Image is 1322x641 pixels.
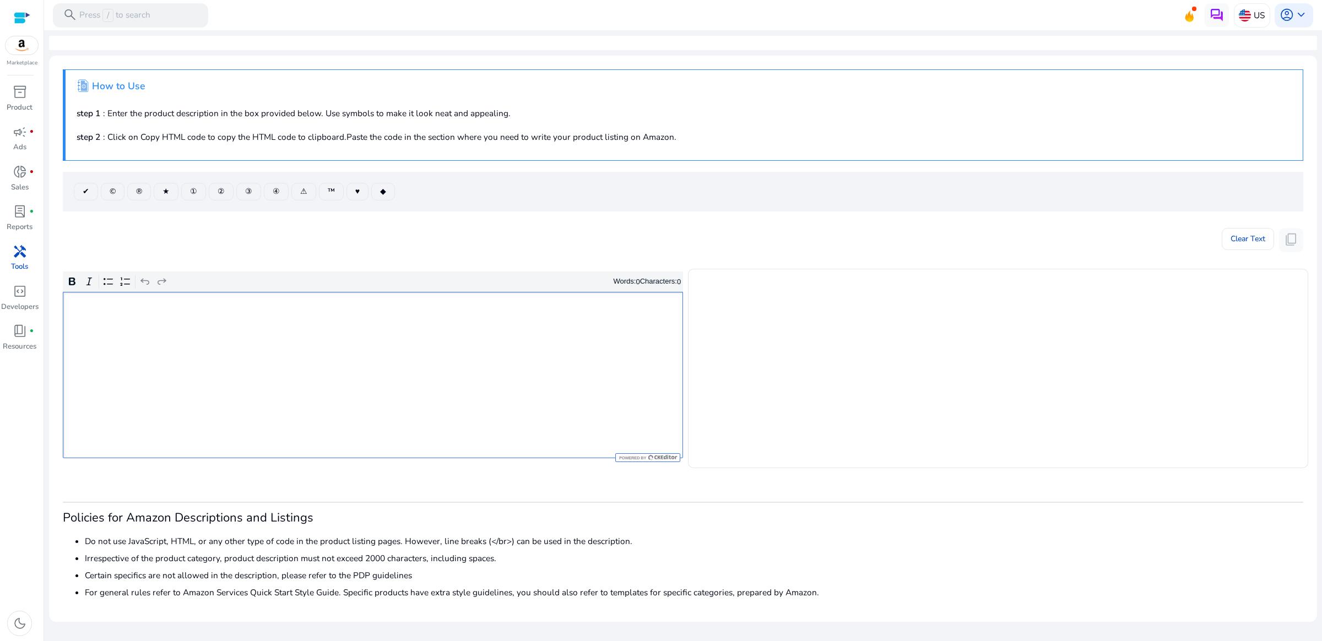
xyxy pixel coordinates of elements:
h4: How to Use [92,80,145,92]
span: handyman [13,245,27,259]
button: ◆ [371,183,395,200]
div: Rich Text Editor. Editing area: main. Press Alt+0 for help. [63,292,683,458]
p: Resources [3,341,36,352]
span: ① [190,186,197,197]
span: / [102,9,113,22]
label: 0 [636,278,640,286]
p: Developers [1,302,39,313]
button: ⚠ [291,183,316,200]
span: Powered by [618,455,646,460]
span: ② [218,186,225,197]
span: ◆ [380,186,386,197]
h3: Policies for Amazon Descriptions and Listings [63,510,1303,525]
button: Clear Text [1222,228,1274,250]
b: step 1 [77,107,100,119]
li: For general rules refer to Amazon Services Quick Start Style Guide. Specific products have extra ... [85,586,1303,599]
span: code_blocks [13,284,27,298]
label: 0 [677,278,681,286]
span: ™ [328,186,335,197]
p: US [1254,6,1265,25]
span: ✔ [83,186,89,197]
button: © [101,183,124,200]
span: account_circle [1280,8,1294,22]
button: ® [127,183,151,200]
li: Certain specifics are not allowed in the description, please refer to the PDP guidelines [85,569,1303,582]
span: dark_mode [13,616,27,631]
div: Words: Characters: [614,275,681,289]
button: ™ [319,183,344,200]
p: Press to search [79,9,150,22]
li: Do not use JavaScript, HTML, or any other type of code in the product listing pages. However, lin... [85,535,1303,547]
span: ④ [273,186,280,197]
img: us.svg [1239,9,1251,21]
span: keyboard_arrow_down [1294,8,1308,22]
p: Ads [13,142,26,153]
span: fiber_manual_record [29,129,34,134]
button: ② [209,183,234,200]
button: ♥ [346,183,369,200]
button: ✔ [74,183,98,200]
span: fiber_manual_record [29,170,34,175]
span: ® [136,186,142,197]
span: lab_profile [13,204,27,219]
button: ① [181,183,206,200]
p: Marketplace [7,59,37,67]
span: donut_small [13,165,27,179]
span: campaign [13,125,27,139]
button: ③ [236,183,261,200]
button: ★ [154,183,178,200]
span: fiber_manual_record [29,209,34,214]
p: : Enter the product description in the box provided below. Use symbols to make it look neat and a... [77,107,1292,119]
p: Product [7,102,32,113]
span: book_4 [13,324,27,338]
span: search [63,8,77,22]
span: ⚠ [300,186,307,197]
p: Reports [7,222,32,233]
span: ③ [245,186,252,197]
b: step 2 [77,131,100,143]
p: : Click on Copy HTML code to copy the HTML code to clipboard.Paste the code in the section where ... [77,131,1292,143]
button: ④ [264,183,289,200]
p: Sales [11,182,29,193]
span: ★ [162,186,170,197]
li: Irrespective of the product category, product description must not exceed 2000 characters, includ... [85,552,1303,564]
span: Clear Text [1231,228,1265,250]
p: Tools [11,262,28,273]
div: Editor toolbar [63,271,683,292]
span: © [110,186,116,197]
span: ♥ [355,186,360,197]
span: inventory_2 [13,85,27,99]
img: amazon.svg [6,36,39,55]
span: fiber_manual_record [29,329,34,334]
